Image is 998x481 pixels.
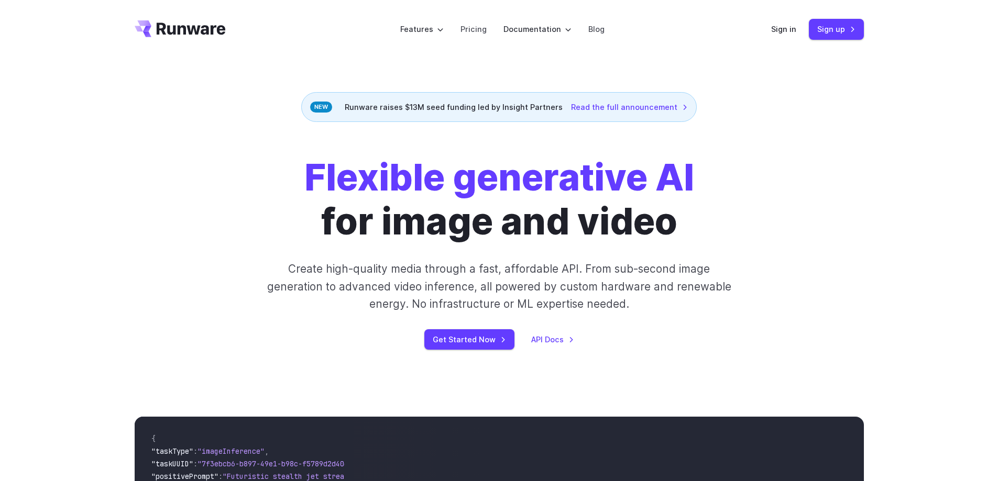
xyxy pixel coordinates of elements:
[531,333,574,345] a: API Docs
[198,446,265,456] span: "imageInference"
[218,472,223,481] span: :
[424,329,514,350] a: Get Started Now
[301,92,697,122] div: Runware raises $13M seed funding led by Insight Partners
[193,459,198,468] span: :
[265,446,269,456] span: ,
[304,155,694,199] strong: Flexible generative AI
[223,472,604,481] span: "Futuristic stealth jet streaking through a neon-lit cityscape with glowing purple exhaust"
[503,23,572,35] label: Documentation
[571,101,688,113] a: Read the full announcement
[151,446,193,456] span: "taskType"
[151,459,193,468] span: "taskUUID"
[771,23,796,35] a: Sign in
[151,472,218,481] span: "positivePrompt"
[400,23,444,35] label: Features
[151,434,156,443] span: {
[304,155,694,243] h1: for image and video
[266,260,732,312] p: Create high-quality media through a fast, affordable API. From sub-second image generation to adv...
[588,23,605,35] a: Blog
[135,20,226,37] a: Go to /
[460,23,487,35] a: Pricing
[193,446,198,456] span: :
[198,459,357,468] span: "7f3ebcb6-b897-49e1-b98c-f5789d2d40d7"
[809,19,864,39] a: Sign up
